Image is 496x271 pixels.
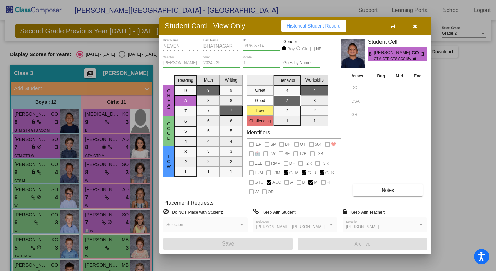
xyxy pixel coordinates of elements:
span: NB [316,45,322,53]
span: OR [268,188,274,196]
button: Save [163,238,293,250]
input: Enter ID [243,44,280,49]
div: Girl [302,46,308,52]
span: ❤️ [331,140,336,148]
input: goes by name [283,61,320,66]
span: Save [222,241,234,247]
span: OT [300,140,306,148]
button: Historical Student Record [281,20,346,32]
span: BH [285,140,291,148]
span: B [302,178,305,186]
h3: Student Card - View Only [165,21,245,30]
span: GTC [255,178,263,186]
span: H [327,178,330,186]
input: year [203,61,240,66]
span: T3M [272,169,280,177]
span: CO [412,49,421,56]
th: Mid [390,72,408,80]
span: TW [269,150,276,158]
th: Beg [372,72,390,80]
span: IEP [255,140,261,148]
span: Great [166,89,172,112]
label: = Keep with Teacher: [343,209,385,215]
span: Low [166,155,172,169]
span: 3 [421,50,427,58]
button: Archive [298,238,427,250]
span: [PERSON_NAME] [346,224,379,229]
span: T2M [255,169,263,177]
input: grade [243,61,280,66]
input: assessment [351,110,370,120]
label: Identifiers [247,129,270,136]
div: Boy [287,46,295,52]
label: = Do NOT Place with Student: [163,209,223,215]
th: End [408,72,427,80]
button: Notes [353,184,423,196]
span: T3R [321,159,329,167]
span: SP [270,140,276,148]
span: Historical Student Record [287,23,341,29]
input: teacher [163,61,200,66]
span: W [255,188,259,196]
input: assessment [351,96,370,106]
span: T3B [316,150,323,158]
span: M [314,178,318,186]
span: GTS [325,169,334,177]
input: assessment [351,83,370,93]
span: Good [166,122,172,141]
mat-label: Gender [283,39,320,45]
label: Placement Requests [163,200,214,206]
span: A [290,178,293,186]
span: DF [289,159,295,167]
span: SE [284,150,290,158]
span: GTM [289,169,299,177]
span: 🏥 [255,150,260,158]
span: GTR [307,169,316,177]
h3: Student Cell [368,39,427,45]
span: [PERSON_NAME] [374,49,411,56]
span: T2R [304,159,312,167]
span: RMP [271,159,280,167]
span: Archive [355,241,371,247]
span: Notes [382,187,394,193]
span: [PERSON_NAME], [PERSON_NAME] [256,224,325,229]
span: ACC [272,178,281,186]
th: Asses [350,72,372,80]
label: = Keep with Student: [253,209,297,215]
span: 504 [315,140,322,148]
span: T2B [299,150,306,158]
span: ELL [255,159,262,167]
span: GTM GTR GTS ACC M [374,56,407,61]
span: 8 [368,50,374,58]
